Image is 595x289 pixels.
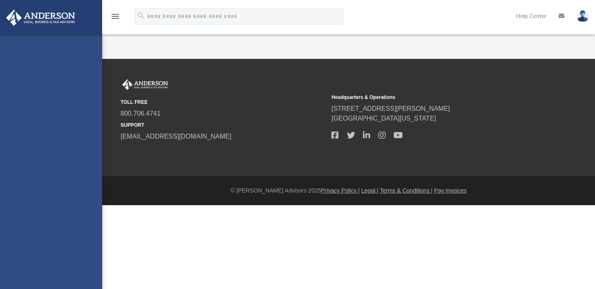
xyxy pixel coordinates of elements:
small: SUPPORT [121,121,326,129]
a: Terms & Conditions | [380,187,433,194]
i: search [136,11,145,20]
a: [STREET_ADDRESS][PERSON_NAME] [331,105,450,112]
i: menu [110,11,120,21]
div: © [PERSON_NAME] Advisors 2025 [102,186,595,195]
a: [EMAIL_ADDRESS][DOMAIN_NAME] [121,133,231,140]
a: Privacy Policy | [321,187,360,194]
a: Legal | [361,187,378,194]
small: Headquarters & Operations [331,94,537,101]
small: TOLL FREE [121,99,326,106]
a: [GEOGRAPHIC_DATA][US_STATE] [331,115,436,122]
img: User Pic [577,10,589,22]
img: Anderson Advisors Platinum Portal [4,10,78,26]
img: Anderson Advisors Platinum Portal [121,79,170,90]
a: 800.706.4741 [121,110,161,117]
a: Pay Invoices [434,187,466,194]
a: menu [110,16,120,21]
